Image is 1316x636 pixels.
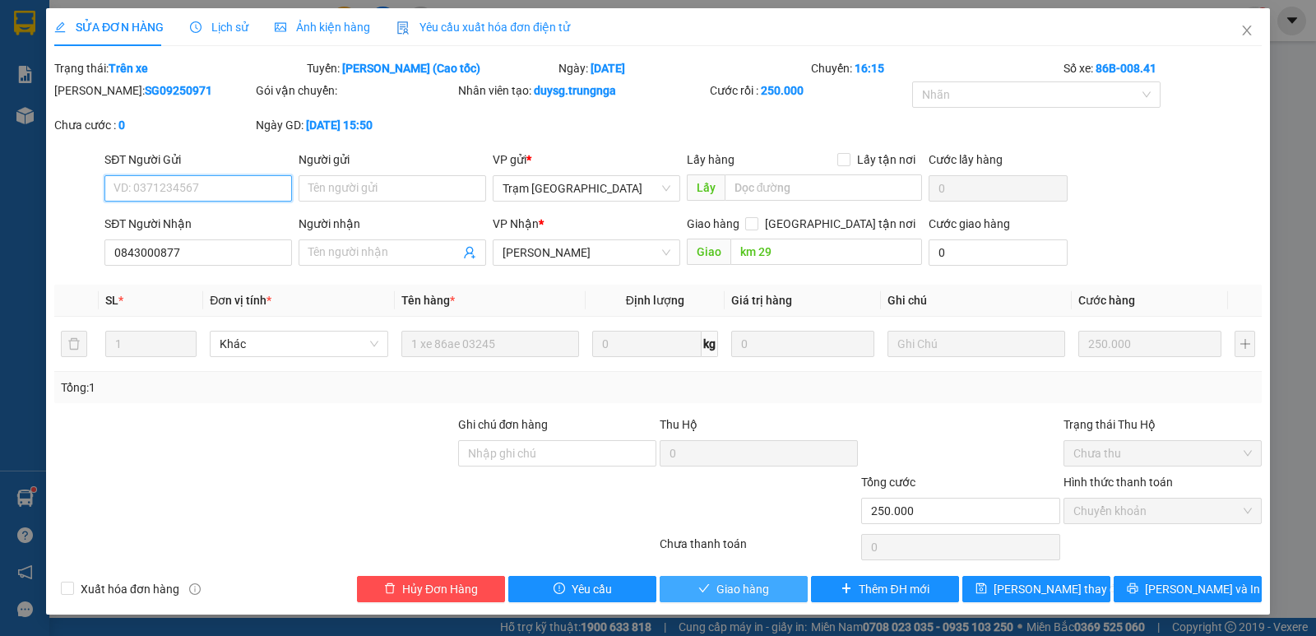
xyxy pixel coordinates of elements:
[855,62,884,75] b: 16:15
[256,81,454,100] div: Gói vận chuyển:
[687,217,739,230] span: Giao hàng
[658,535,860,564] div: Chưa thanh toán
[731,331,874,357] input: 0
[730,239,923,265] input: Dọc đường
[105,294,118,307] span: SL
[384,583,396,596] span: delete
[687,239,730,265] span: Giao
[994,580,1125,598] span: [PERSON_NAME] thay đổi
[554,583,565,596] span: exclamation-circle
[859,580,929,598] span: Thêm ĐH mới
[503,176,670,201] span: Trạm Sài Gòn
[1145,580,1260,598] span: [PERSON_NAME] và In
[1240,24,1253,37] span: close
[975,583,987,596] span: save
[534,84,616,97] b: duysg.trungnga
[809,59,1062,77] div: Chuyến:
[1073,499,1252,523] span: Chuyển khoản
[861,476,915,489] span: Tổng cước
[660,418,697,431] span: Thu Hộ
[929,153,1003,166] label: Cước lấy hàng
[54,116,253,134] div: Chưa cước :
[1127,583,1138,596] span: printer
[104,215,292,233] div: SĐT Người Nhận
[61,331,87,357] button: delete
[841,583,852,596] span: plus
[299,215,486,233] div: Người nhận
[220,332,378,356] span: Khác
[275,21,370,34] span: Ảnh kiện hàng
[1062,59,1263,77] div: Số xe:
[109,62,148,75] b: Trên xe
[572,580,612,598] span: Yêu cầu
[710,81,908,100] div: Cước rồi :
[591,62,625,75] b: [DATE]
[463,246,476,259] span: user-add
[493,151,680,169] div: VP gửi
[401,294,455,307] span: Tên hàng
[118,118,125,132] b: 0
[962,576,1110,602] button: save[PERSON_NAME] thay đổi
[54,81,253,100] div: [PERSON_NAME]:
[458,440,656,467] input: Ghi chú đơn hàng
[275,21,286,33] span: picture
[104,151,292,169] div: SĐT Người Gửi
[1078,294,1135,307] span: Cước hàng
[1114,576,1262,602] button: printer[PERSON_NAME] và In
[305,59,558,77] div: Tuyến:
[660,576,808,602] button: checkGiao hàng
[1063,415,1262,434] div: Trạng thái Thu Hộ
[493,217,539,230] span: VP Nhận
[190,21,202,33] span: clock-circle
[881,285,1072,317] th: Ghi chú
[1224,8,1270,54] button: Close
[396,21,410,35] img: icon
[725,174,923,201] input: Dọc đường
[508,576,656,602] button: exclamation-circleYêu cầu
[1078,331,1221,357] input: 0
[1063,476,1173,489] label: Hình thức thanh toán
[1096,62,1156,75] b: 86B-008.41
[698,583,710,596] span: check
[929,217,1010,230] label: Cước giao hàng
[61,378,509,397] div: Tổng: 1
[256,116,454,134] div: Ngày GD:
[850,151,922,169] span: Lấy tận nơi
[731,294,792,307] span: Giá trị hàng
[299,151,486,169] div: Người gửi
[54,21,66,33] span: edit
[811,576,959,602] button: plusThêm ĐH mới
[1235,331,1255,357] button: plus
[458,418,549,431] label: Ghi chú đơn hàng
[557,59,809,77] div: Ngày:
[687,174,725,201] span: Lấy
[626,294,684,307] span: Định lượng
[503,240,670,265] span: Phan Thiết
[687,153,734,166] span: Lấy hàng
[145,84,212,97] b: SG09250971
[929,175,1068,202] input: Cước lấy hàng
[190,21,248,34] span: Lịch sử
[887,331,1065,357] input: Ghi Chú
[74,580,186,598] span: Xuất hóa đơn hàng
[342,62,480,75] b: [PERSON_NAME] (Cao tốc)
[1073,441,1252,466] span: Chưa thu
[53,59,305,77] div: Trạng thái:
[402,580,478,598] span: Hủy Đơn Hàng
[758,215,922,233] span: [GEOGRAPHIC_DATA] tận nơi
[210,294,271,307] span: Đơn vị tính
[761,84,804,97] b: 250.000
[458,81,707,100] div: Nhân viên tạo:
[189,583,201,595] span: info-circle
[401,331,579,357] input: VD: Bàn, Ghế
[357,576,505,602] button: deleteHủy Đơn Hàng
[306,118,373,132] b: [DATE] 15:50
[929,239,1068,266] input: Cước giao hàng
[716,580,769,598] span: Giao hàng
[54,21,164,34] span: SỬA ĐƠN HÀNG
[702,331,718,357] span: kg
[396,21,570,34] span: Yêu cầu xuất hóa đơn điện tử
